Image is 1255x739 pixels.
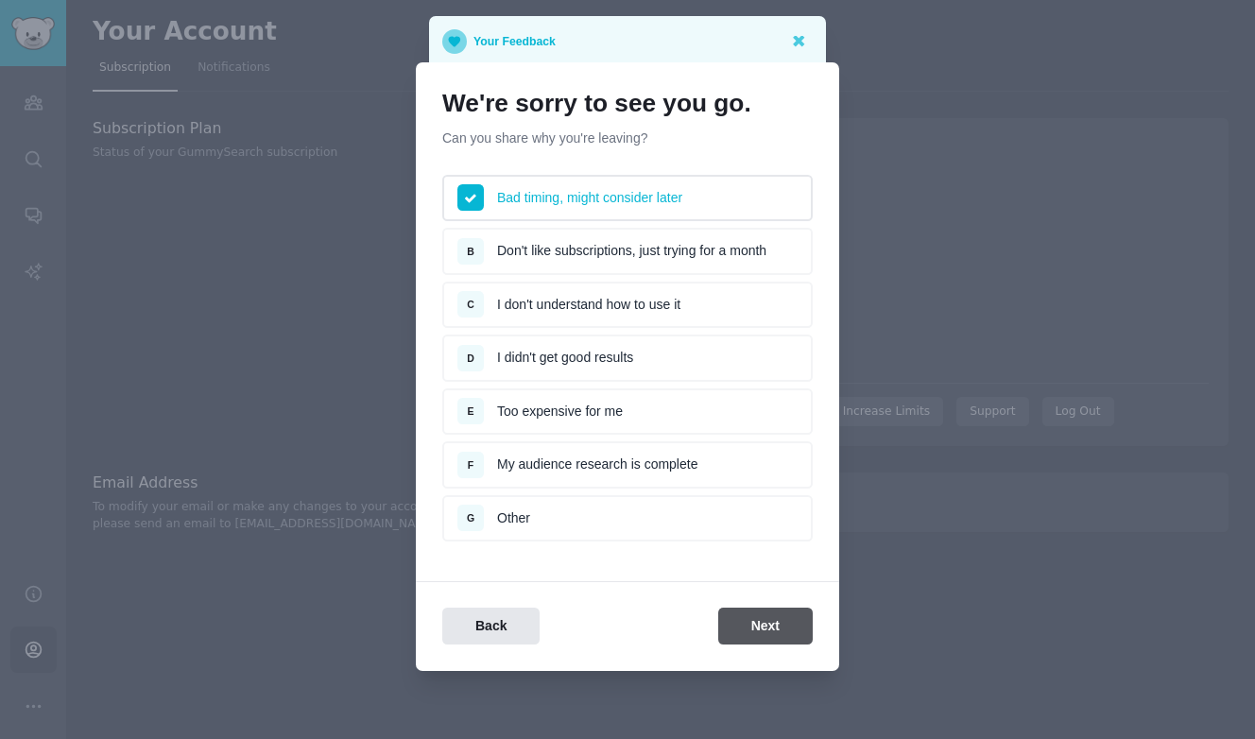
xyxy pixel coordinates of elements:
[467,246,474,257] span: B
[442,129,813,148] p: Can you share why you're leaving?
[467,512,474,524] span: G
[467,299,474,310] span: C
[442,89,813,119] h1: We're sorry to see you go.
[467,352,474,364] span: D
[442,608,540,644] button: Back
[718,608,813,644] button: Next
[473,29,556,54] p: Your Feedback
[468,459,473,471] span: F
[467,405,473,417] span: E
